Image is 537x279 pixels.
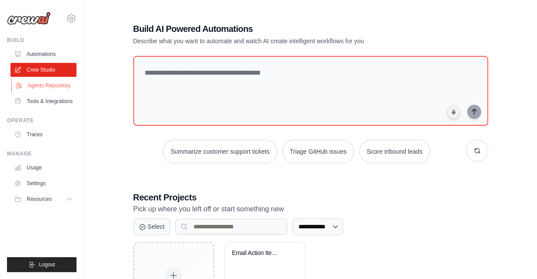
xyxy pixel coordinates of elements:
button: Resources [10,192,76,206]
a: Tools & Integrations [10,94,76,108]
a: Agents Repository [11,79,77,93]
p: Pick up where you left off or start something new [133,203,488,215]
button: Get new suggestions [466,140,488,162]
a: Settings [10,176,76,190]
button: Score inbound leads [359,140,430,163]
div: Operate [7,117,76,124]
a: Traces [10,127,76,141]
p: Describe what you want to automate and watch AI create intelligent workflows for you [133,37,427,45]
span: Resources [27,196,52,203]
button: Summarize customer support tickets [163,140,277,163]
button: Triage GitHub issues [282,140,354,163]
button: Logout [7,257,76,272]
a: Automations [10,47,76,61]
span: Logout [39,261,55,268]
h1: Build AI Powered Automations [133,23,427,35]
h3: Recent Projects [133,191,488,203]
button: Select [133,218,170,235]
a: Usage [10,161,76,175]
div: Build [7,37,76,44]
img: Logo [7,12,51,25]
a: Crew Studio [10,63,76,77]
div: Email Action Items Extractor [232,249,285,257]
button: Click to speak your automation idea [447,106,460,119]
div: Manage [7,150,76,157]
